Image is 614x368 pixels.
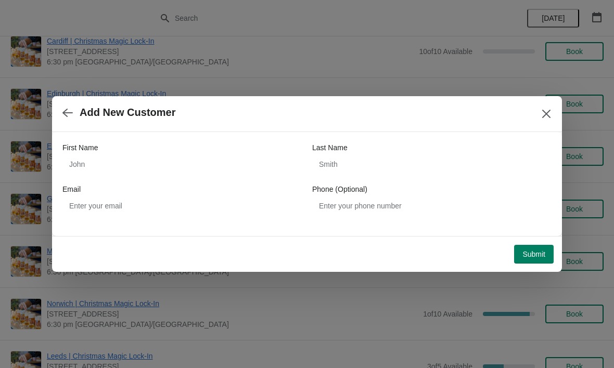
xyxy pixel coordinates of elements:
[62,184,81,194] label: Email
[312,184,367,194] label: Phone (Optional)
[522,250,545,258] span: Submit
[312,142,348,153] label: Last Name
[62,196,302,215] input: Enter your email
[312,155,552,174] input: Smith
[62,142,98,153] label: First Name
[537,104,556,123] button: Close
[312,196,552,215] input: Enter your phone number
[62,155,302,174] input: John
[80,107,175,119] h2: Add New Customer
[514,245,554,264] button: Submit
